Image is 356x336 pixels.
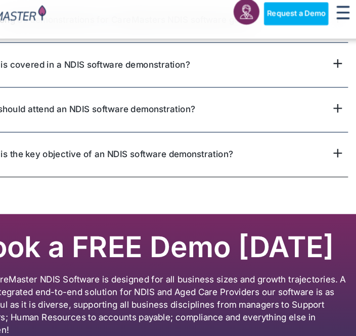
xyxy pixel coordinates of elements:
[8,14,78,30] img: CareMaster Logo
[273,18,324,26] span: Request a Demo
[17,62,205,71] a: What is covered in a NDIS software demonstration?
[12,313,344,335] p: Ask questions, learn about our software features and understand our pricing and ongoing support!
[17,102,209,111] a: Who should attend an NDIS software demonstration?
[12,250,344,306] p: The CareMaster NDIS Software is designed for all business sizes and growth trajectories. A fully ...
[12,126,344,165] div: What is the key objective of an NDIS software demonstration?
[270,12,327,32] a: Request a Demo
[12,86,344,126] div: Who should attend an NDIS software demonstration?
[12,47,344,86] div: What is covered in a NDIS software demonstration?
[17,141,243,150] a: What is the key objective of an NDIS software demonstration?
[331,12,348,32] div: Menu Toggle
[12,214,344,240] h2: Book a FREE Demo [DATE]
